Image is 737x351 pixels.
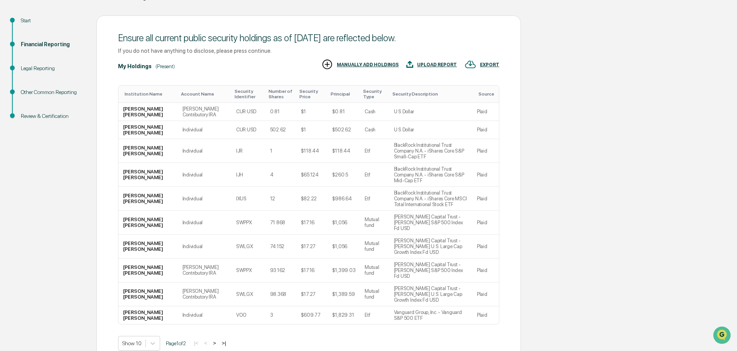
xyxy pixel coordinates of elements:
[296,282,328,306] td: $17.27
[166,340,186,346] span: Page 1 of 2
[472,259,499,282] td: Plaid
[220,340,228,346] button: >|
[232,211,265,235] td: SWPPX
[360,163,389,187] td: Etf
[178,211,232,235] td: Individual
[8,113,14,119] div: 🔎
[328,139,360,163] td: $118.44
[192,340,201,346] button: |<
[472,211,499,235] td: Plaid
[265,282,296,306] td: 98.368
[118,63,152,69] div: My Holdings
[296,121,328,139] td: $1
[118,163,178,187] td: [PERSON_NAME] [PERSON_NAME]
[296,235,328,259] td: $17.27
[118,32,499,44] div: Ensure all current public security holdings as of [DATE] are reflected below.
[15,112,49,119] span: Data Lookup
[389,121,472,139] td: U S Dollar
[118,47,499,54] div: If you do not have anything to disclose, please press continue.
[178,187,232,211] td: Individual
[389,103,472,121] td: U S Dollar
[299,89,325,99] div: Toggle SortBy
[21,17,84,25] div: Start
[232,163,265,187] td: IJH
[328,163,360,187] td: $260.5
[265,235,296,259] td: 74.152
[232,282,265,306] td: SWLGX
[389,306,472,324] td: Vanguard Group, Inc. - Vanguard S&P 500 ETF
[5,109,52,123] a: 🔎Data Lookup
[202,340,210,346] button: <
[178,139,232,163] td: Individual
[331,91,357,97] div: Toggle SortBy
[360,187,389,211] td: Etf
[392,91,469,97] div: Toggle SortBy
[21,112,84,120] div: Review & Certification
[118,103,178,121] td: [PERSON_NAME] [PERSON_NAME]
[118,306,178,324] td: [PERSON_NAME] [PERSON_NAME]
[232,139,265,163] td: IJR
[296,139,328,163] td: $118.44
[360,259,389,282] td: Mutual fund
[328,282,360,306] td: $1,389.59
[178,121,232,139] td: Individual
[296,259,328,282] td: $17.16
[472,235,499,259] td: Plaid
[389,259,472,282] td: [PERSON_NAME] Capital Trust - [PERSON_NAME] S&P 500 Index Fd USD
[328,235,360,259] td: $1,056
[265,259,296,282] td: 93.162
[360,103,389,121] td: Cash
[232,187,265,211] td: IXUS
[8,59,22,73] img: 1746055101610-c473b297-6a78-478c-a979-82029cc54cd1
[296,163,328,187] td: $65.124
[480,62,499,67] div: EXPORT
[265,139,296,163] td: 1
[178,306,232,324] td: Individual
[389,139,472,163] td: BlackRock Institutional Trust Company N.A. - iShares Core S&P Small-Cap ETF
[478,91,496,97] div: Toggle SortBy
[465,59,476,70] img: EXPORT
[178,103,232,121] td: [PERSON_NAME] Contributory IRA
[21,40,84,49] div: Financial Reporting
[118,187,178,211] td: [PERSON_NAME] [PERSON_NAME]
[5,94,53,108] a: 🖐️Preclearance
[26,67,98,73] div: We're available if you need us!
[8,98,14,104] div: 🖐️
[54,130,93,136] a: Powered byPylon
[77,131,93,136] span: Pylon
[232,259,265,282] td: SWPPX
[178,235,232,259] td: Individual
[232,121,265,139] td: CUR:USD
[118,235,178,259] td: [PERSON_NAME] [PERSON_NAME]
[118,259,178,282] td: [PERSON_NAME] [PERSON_NAME]
[265,306,296,324] td: 3
[360,306,389,324] td: Etf
[118,121,178,139] td: [PERSON_NAME] [PERSON_NAME]
[56,98,62,104] div: 🗄️
[472,306,499,324] td: Plaid
[296,306,328,324] td: $609.77
[328,121,360,139] td: $502.62
[472,139,499,163] td: Plaid
[712,326,733,346] iframe: Open customer support
[265,211,296,235] td: 71.868
[296,103,328,121] td: $1
[156,63,175,69] div: (Present)
[26,59,127,67] div: Start new chat
[363,89,386,99] div: Toggle SortBy
[328,211,360,235] td: $1,056
[8,16,140,29] p: How can we help?
[296,211,328,235] td: $17.16
[118,282,178,306] td: [PERSON_NAME] [PERSON_NAME]
[178,259,232,282] td: [PERSON_NAME] Contributory IRA
[235,89,262,99] div: Toggle SortBy
[131,61,140,71] button: Start new chat
[360,235,389,259] td: Mutual fund
[360,211,389,235] td: Mutual fund
[472,121,499,139] td: Plaid
[15,97,50,105] span: Preclearance
[265,103,296,121] td: 0.81
[337,62,399,67] div: MANUALLY ADD HOLDINGS
[178,282,232,306] td: [PERSON_NAME] Contributory IRA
